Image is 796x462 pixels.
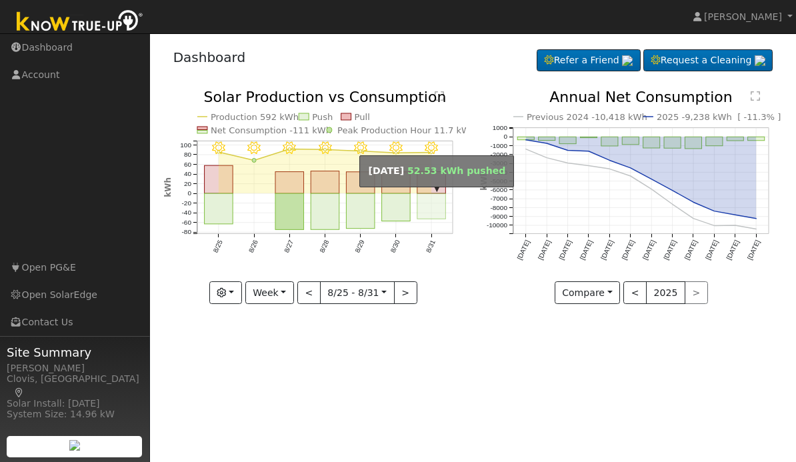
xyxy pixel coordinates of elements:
circle: onclick="" [609,159,611,162]
rect: onclick="" [685,137,702,149]
text: -60 [181,219,191,226]
i: 8/26 - MostlyClear [247,142,261,155]
circle: onclick="" [525,148,527,151]
text: [DATE] [725,239,741,261]
rect: onclick="" [346,172,375,193]
text: [DATE] [641,239,657,261]
circle: onclick="" [587,150,590,153]
rect: onclick="" [517,137,534,140]
a: Map [13,387,25,398]
text: Net Consumption -111 kWh [211,125,331,135]
circle: onclick="" [430,151,433,154]
img: retrieve [755,55,765,66]
i: 8/25 - Clear [212,142,225,155]
i: 8/31 - Clear [425,142,438,155]
img: retrieve [69,440,80,451]
text: 8/29 [353,239,365,254]
circle: onclick="" [587,165,590,167]
rect: onclick="" [601,137,618,147]
rect: onclick="" [706,137,723,146]
text: -7000 [490,195,507,203]
button: Compare [555,281,621,304]
circle: onclick="" [323,149,326,151]
circle: onclick="" [629,167,632,169]
rect: onclick="" [417,193,446,219]
circle: onclick="" [567,162,569,165]
circle: onclick="" [252,159,256,163]
text: [DATE] [621,239,636,261]
circle: onclick="" [567,149,569,152]
text: [DATE] [537,239,552,261]
text: -8000 [490,204,507,211]
text: -6000 [490,186,507,193]
text: 60 [183,161,191,168]
text: 2025 -9,238 kWh [ -11.3% ] [657,112,781,122]
rect: onclick="" [311,193,339,229]
div: Clovis, [GEOGRAPHIC_DATA] [7,372,143,400]
circle: onclick="" [755,228,758,231]
a: Dashboard [173,49,246,65]
circle: onclick="" [217,151,219,153]
text: -40 [181,209,191,217]
text: [DATE] [704,239,719,261]
button: < [297,281,321,304]
text: [DATE] [746,239,761,261]
circle: onclick="" [288,148,291,151]
text: [DATE] [516,239,531,261]
text: Production 592 kWh [211,112,299,122]
text: 1000 [493,124,508,131]
rect: onclick="" [275,172,304,194]
rect: onclick="" [204,165,233,193]
i: 8/30 - Clear [389,142,403,155]
rect: onclick="" [204,193,233,224]
text: -20 [181,199,191,207]
rect: onclick="" [643,137,660,149]
text: 20 [183,180,191,187]
circle: onclick="" [395,151,397,154]
div: [PERSON_NAME] [7,361,143,375]
button: < [623,281,647,304]
rect: onclick="" [622,137,639,145]
img: Know True-Up [10,7,150,37]
circle: onclick="" [755,217,758,220]
text: -9000 [490,213,507,220]
rect: onclick="" [539,137,555,141]
text: 8/31 [425,239,437,254]
circle: onclick="" [359,150,361,153]
text: 8/26 [247,239,259,254]
rect: onclick="" [748,137,765,141]
text: [DATE] [557,239,573,261]
text: Previous 2024 -10,418 kWh [527,112,647,122]
text: Pull [354,112,369,122]
text: Peak Production Hour 11.7 kWh [337,125,476,135]
text: [DATE] [663,239,678,261]
rect: onclick="" [275,193,304,229]
circle: onclick="" [545,157,548,159]
text: 8/28 [318,239,330,254]
circle: onclick="" [713,225,716,227]
i: 8/28 - Clear [318,142,331,155]
text: Annual Net Consumption [549,89,733,105]
text: 80 [183,151,191,158]
text: kWh [163,177,173,197]
span: [PERSON_NAME] [704,11,782,22]
text: -10000 [487,222,508,229]
a: Refer a Friend [537,49,641,72]
text: 0 [187,190,191,197]
div: Solar Install: [DATE] [7,397,143,411]
text: 8/27 [283,239,295,254]
rect: onclick="" [381,193,410,221]
circle: onclick="" [629,175,632,177]
text: Solar Production vs Consumption [203,89,446,105]
rect: onclick="" [581,137,597,138]
circle: onclick="" [650,178,653,181]
circle: onclick="" [734,224,737,227]
text: [DATE] [579,239,594,261]
text: -80 [181,229,191,236]
circle: onclick="" [545,142,548,145]
img: retrieve [622,55,633,66]
text: [DATE] [683,239,699,261]
button: 8/25 - 8/31 [320,281,395,304]
text: Push [312,112,333,122]
circle: onclick="" [609,168,611,171]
